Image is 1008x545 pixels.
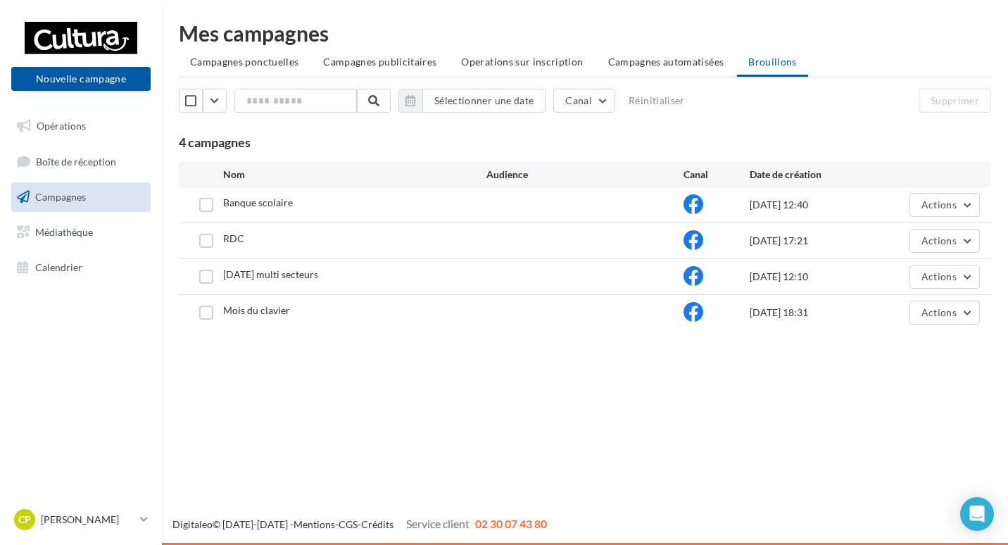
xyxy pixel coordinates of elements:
a: Calendrier [8,253,153,282]
button: Sélectionner une date [398,89,546,113]
span: Actions [921,234,957,246]
a: CP [PERSON_NAME] [11,506,151,533]
div: [DATE] 18:31 [750,306,881,320]
button: Canal [553,89,615,113]
a: Boîte de réception [8,146,153,177]
button: Nouvelle campagne [11,67,151,91]
span: Banque scolaire [223,196,293,208]
span: CP [18,513,31,527]
a: Mentions [294,518,335,530]
div: Mes campagnes [179,23,991,44]
span: 4 campagnes [179,134,251,150]
button: Supprimer [919,89,991,113]
button: Actions [909,229,980,253]
button: Actions [909,193,980,217]
span: © [DATE]-[DATE] - - - [172,518,547,530]
span: Actions [921,270,957,282]
button: Actions [909,301,980,325]
span: Operations sur inscription [461,56,583,68]
span: Mois du clavier [223,304,290,316]
div: Audience [486,168,684,182]
span: Opérations [37,120,86,132]
a: Campagnes [8,182,153,212]
div: Nom [223,168,486,182]
span: RDC [223,232,244,244]
span: Service client [406,517,470,530]
button: Actions [909,265,980,289]
span: 02 30 07 43 80 [475,517,547,530]
span: Campagnes automatisées [608,56,724,68]
a: Médiathèque [8,218,153,247]
span: Boîte de réception [36,155,116,167]
a: Opérations [8,111,153,141]
span: Actions [921,306,957,318]
span: Calendrier [35,261,82,272]
div: [DATE] 17:21 [750,234,881,248]
div: [DATE] 12:10 [750,270,881,284]
button: Réinitialiser [623,92,691,109]
p: [PERSON_NAME] [41,513,134,527]
div: Date de création [750,168,881,182]
span: Campagnes ponctuelles [190,56,298,68]
a: Digitaleo [172,518,213,530]
a: CGS [339,518,358,530]
div: [DATE] 12:40 [750,198,881,212]
div: Canal [683,168,750,182]
span: Campagnes [35,191,86,203]
span: Actions [921,199,957,211]
a: Crédits [361,518,393,530]
div: Open Intercom Messenger [960,497,994,531]
span: Campagnes publicitaires [323,56,436,68]
button: Sélectionner une date [422,89,546,113]
span: Pâques multi secteurs [223,268,318,280]
span: Médiathèque [35,226,93,238]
